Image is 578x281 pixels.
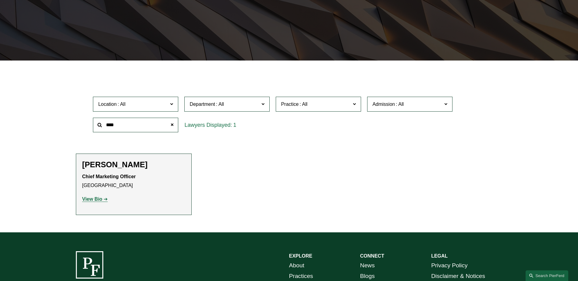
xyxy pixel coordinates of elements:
strong: LEGAL [431,253,448,258]
span: 1 [233,122,236,128]
strong: CONNECT [360,253,384,258]
strong: View Bio [82,196,102,202]
strong: Chief Marketing Officer [82,174,136,179]
span: Admission [372,102,395,107]
span: Department [190,102,215,107]
a: View Bio [82,196,108,202]
p: [GEOGRAPHIC_DATA] [82,172,185,190]
a: Privacy Policy [431,260,467,271]
span: Practice [281,102,299,107]
h2: [PERSON_NAME] [82,160,185,169]
span: Location [98,102,117,107]
a: News [360,260,375,271]
a: Search this site [526,270,568,281]
strong: EXPLORE [289,253,312,258]
a: About [289,260,304,271]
